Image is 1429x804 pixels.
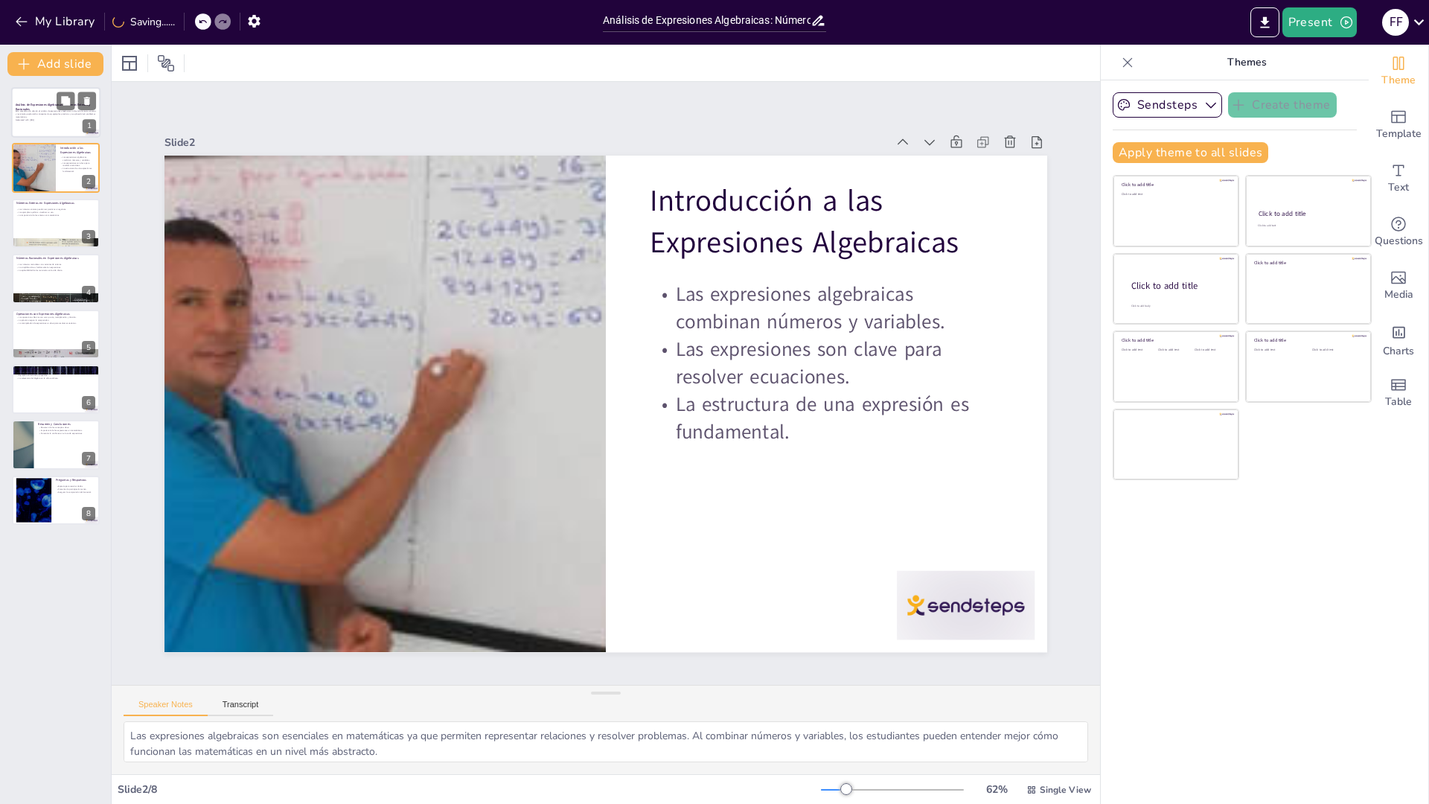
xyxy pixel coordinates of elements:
[16,322,95,325] p: La manipulación de expresiones es clave para resolver ecuaciones.
[16,312,95,316] p: Operaciones con Expresiones Algebraicas
[11,10,101,33] button: My Library
[16,267,95,269] p: La simplificación es fundamental en expresiones.
[38,430,95,433] p: Importancia de las expresiones en matemáticas.
[16,377,95,380] p: La relevancia del álgebra en la vida cotidiana.
[1382,9,1409,36] div: F F
[1375,233,1423,249] span: Questions
[1382,7,1409,37] button: F F
[11,87,100,138] div: 1
[16,367,95,371] p: Aplicaciones Prácticas
[16,208,95,211] p: Los números enteros pueden ser positivos o negativos.
[1250,7,1279,37] button: Export to PowerPoint
[82,507,95,520] div: 8
[16,214,95,217] p: La importancia de los enteros en matemáticas.
[12,365,100,414] div: 6
[56,491,95,494] p: Asegurar la comprensión del material.
[12,143,100,192] div: 2
[56,488,95,491] p: Fomentar la participación activa.
[662,186,1022,305] p: Introducción a las Expresiones Algebraicas
[191,91,911,180] div: Slide 2
[16,211,95,214] p: Los ejemplos ayudan a visualizar su uso.
[1369,313,1428,366] div: Add charts and graphs
[16,256,95,261] p: Números Racionales en Expresiones Algebraicas
[38,427,95,430] p: Resumen de los conceptos clave.
[1369,259,1428,313] div: Add images, graphics, shapes or video
[655,286,1012,377] p: Las expresiones algebraicas combinan números y variables.
[1195,348,1228,352] div: Click to add text
[979,782,1014,797] div: 62 %
[1254,337,1361,343] div: Click to add title
[56,478,95,482] p: Preguntas y Respuestas
[82,286,95,299] div: 4
[1388,179,1409,196] span: Text
[643,395,1000,487] p: La estructura de una expresión es fundamental.
[1139,45,1354,80] p: Themes
[12,199,100,248] div: 3
[12,310,100,359] div: 5
[16,371,95,374] p: Las expresiones algebraicas son útiles en finanzas.
[82,175,95,188] div: 2
[603,10,811,31] input: Insert title
[16,319,95,322] p: La práctica mejora la comprensión.
[16,264,95,267] p: Los números racionales son cocientes de enteros.
[16,201,95,205] p: Números Enteros en Expresiones Algebraicas
[1122,193,1228,197] div: Click to add text
[112,15,175,29] div: Saving......
[1158,348,1192,352] div: Click to add text
[157,54,175,72] span: Position
[56,485,95,488] p: Espacio para resolver dudas.
[1122,182,1228,188] div: Click to add title
[38,423,95,427] p: Resumen y Conclusiones
[16,110,96,118] p: Esta presentación aborda el análisis de expresiones algebraicas utilizando números enteros y raci...
[1254,348,1301,352] div: Click to add text
[1369,205,1428,259] div: Get real-time input from your audience
[60,146,95,154] p: Introducción a las Expresiones Algebraicas
[1282,7,1357,37] button: Present
[1254,260,1361,266] div: Click to add title
[1369,152,1428,205] div: Add text boxes
[1122,348,1155,352] div: Click to add text
[1369,366,1428,420] div: Add a table
[60,167,95,172] p: La estructura de una expresión es fundamental.
[7,52,103,76] button: Add slide
[1259,209,1358,218] div: Click to add title
[83,120,96,133] div: 1
[1040,784,1091,796] span: Single View
[82,341,95,354] div: 5
[16,103,90,111] strong: Análisis de Expresiones Algebraicas: Números Enteros y Racionales
[12,254,100,303] div: 4
[1376,126,1422,142] span: Template
[1369,98,1428,152] div: Add ready made slides
[208,700,274,716] button: Transcript
[78,92,96,109] button: Delete Slide
[1383,343,1414,360] span: Charts
[124,700,208,716] button: Speaker Notes
[118,51,141,75] div: Layout
[12,476,100,525] div: 8
[60,156,95,161] p: Las expresiones algebraicas combinan números y variables.
[1122,337,1228,343] div: Click to add title
[82,396,95,409] div: 6
[82,452,95,465] div: 7
[1113,92,1222,118] button: Sendsteps
[649,341,1006,433] p: Las expresiones son clave para resolver ecuaciones.
[118,782,821,797] div: Slide 2 / 8
[1381,72,1416,89] span: Theme
[16,118,96,121] p: Generated with [URL]
[16,316,95,319] p: Las operaciones básicas son suma, resta, multiplicación y división.
[82,230,95,243] div: 3
[1131,279,1227,292] div: Click to add title
[1258,224,1357,228] div: Click to add text
[60,161,95,166] p: Las expresiones son clave para resolver ecuaciones.
[38,432,95,435] p: Fomentar la confianza en el uso de expresiones.
[16,374,95,377] p: Ejemplos en ciencias y proyectos.
[12,420,100,469] div: 7
[1369,45,1428,98] div: Change the overall theme
[16,269,95,272] p: La aplicabilidad de los racionales en la vida diaria.
[1312,348,1359,352] div: Click to add text
[1131,304,1225,307] div: Click to add body
[1228,92,1337,118] button: Create theme
[1384,287,1413,303] span: Media
[1113,142,1268,163] button: Apply theme to all slides
[57,92,74,109] button: Duplicate Slide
